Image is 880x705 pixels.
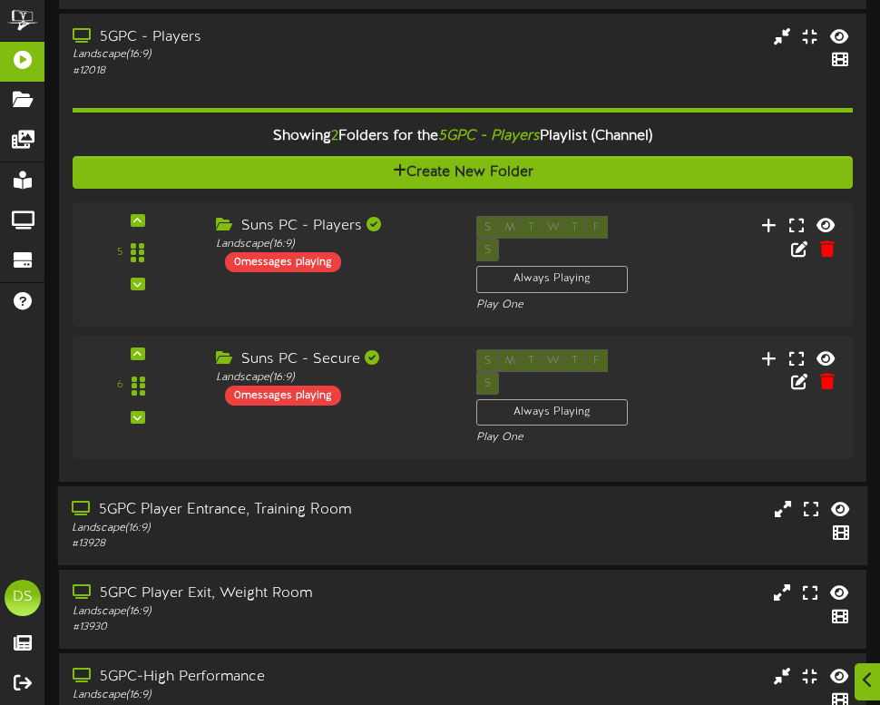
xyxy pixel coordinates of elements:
[216,216,449,237] div: Suns PC - Players
[73,667,382,688] div: 5GPC-High Performance
[225,386,341,406] div: 0 messages playing
[59,117,866,156] div: Showing Folders for the Playlist (Channel)
[117,377,123,393] div: 6
[216,237,449,252] div: Landscape ( 16:9 )
[73,688,382,703] div: Landscape ( 16:9 )
[216,349,449,370] div: Suns PC - Secure
[331,128,338,144] span: 2
[73,64,382,79] div: # 12018
[216,370,449,386] div: Landscape ( 16:9 )
[476,298,579,313] div: Play One
[73,620,382,635] div: # 13930
[73,583,382,604] div: 5GPC Player Exit, Weight Room
[72,521,382,536] div: Landscape ( 16:9 )
[72,500,382,521] div: 5GPC Player Entrance, Training Room
[73,604,382,620] div: Landscape ( 16:9 )
[73,156,853,190] button: Create New Folder
[72,536,382,552] div: # 13928
[476,399,628,426] div: Always Playing
[476,266,628,292] div: Always Playing
[5,580,41,616] div: DS
[73,27,382,48] div: 5GPC - Players
[476,430,579,446] div: Play One
[438,128,540,144] i: 5GPC - Players
[225,252,341,272] div: 0 messages playing
[73,47,382,63] div: Landscape ( 16:9 )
